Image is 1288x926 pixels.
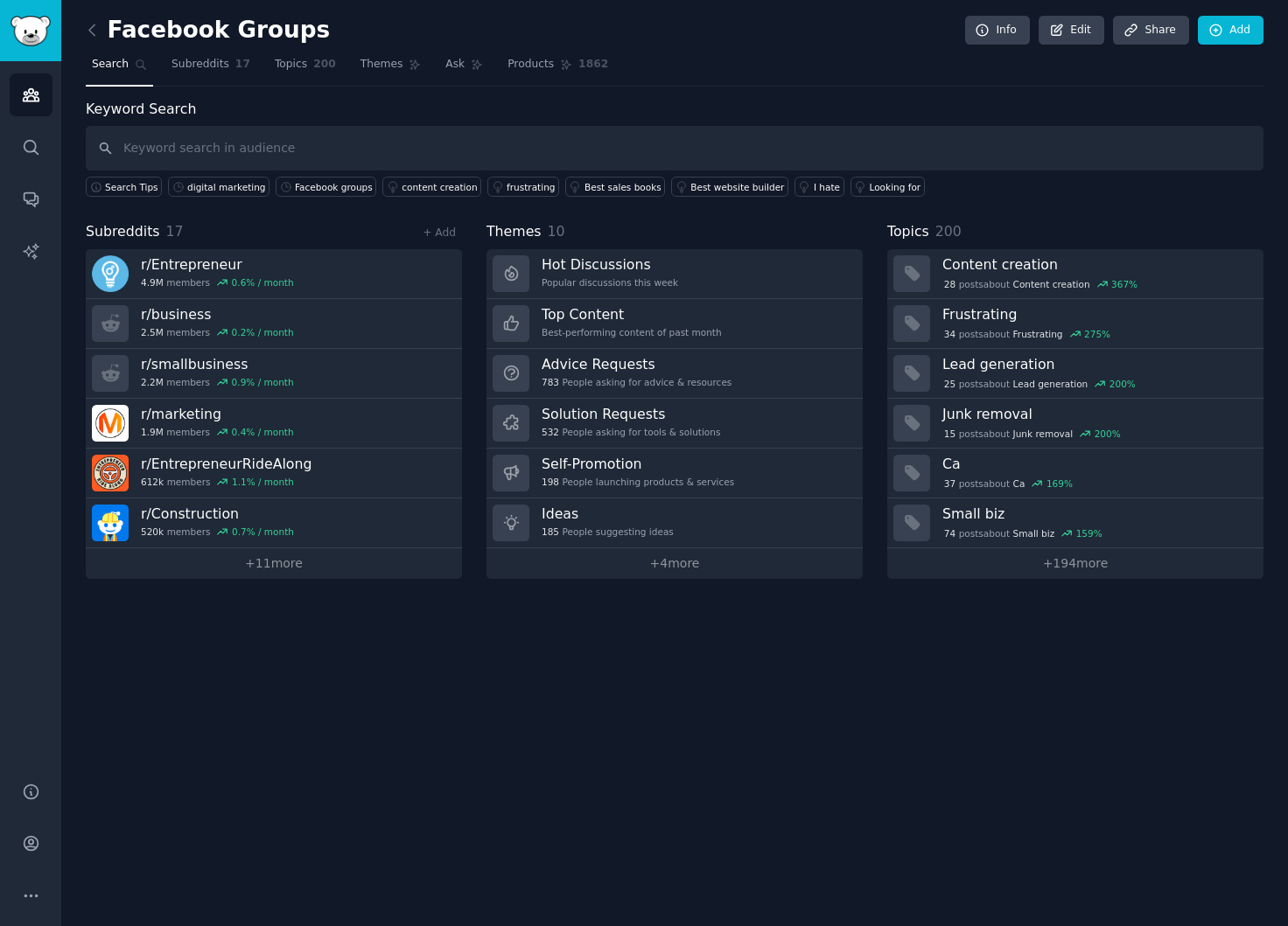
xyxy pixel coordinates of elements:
h3: Advice Requests [542,355,731,373]
div: Best website builder [690,181,784,193]
div: post s about [942,376,1137,392]
div: 1.1 % / month [232,476,294,488]
h3: r/ Entrepreneur [141,255,294,274]
img: GummySearch logo [10,16,51,46]
img: Entrepreneur [92,255,129,292]
label: Keyword Search [86,101,196,117]
a: Self-Promotion198People launching products & services [486,449,863,498]
a: frustrating [487,177,559,197]
a: Themes [354,51,428,87]
a: Hot DiscussionsPopular discussions this week [486,249,863,299]
span: Ca [1013,477,1025,490]
h3: r/ smallbusiness [141,355,294,373]
span: 4.9M [141,276,164,289]
div: members [141,276,294,289]
div: 0.4 % / month [232,426,294,438]
h3: r/ EntrepreneurRideAlong [141,455,311,473]
h3: Ca [942,455,1251,473]
div: Best sales books [584,181,661,193]
div: 275 % [1084,328,1110,340]
div: 367 % [1111,278,1137,290]
span: 10 [548,223,565,240]
span: Themes [486,221,542,243]
span: Search [92,57,129,73]
a: Content creation28postsaboutContent creation367% [887,249,1263,299]
div: 0.6 % / month [232,276,294,289]
a: Advice Requests783People asking for advice & resources [486,349,863,399]
span: 520k [141,526,164,538]
div: 200 % [1109,378,1136,390]
div: I hate [814,181,840,193]
span: 15 [944,428,955,440]
span: 25 [944,378,955,390]
div: 0.9 % / month [232,376,294,388]
a: Ask [439,51,489,87]
span: 2.5M [141,326,164,338]
div: post s about [942,326,1112,342]
a: Facebook groups [276,177,376,197]
h3: Junk removal [942,405,1251,423]
a: Ca37postsaboutCa169% [887,449,1263,498]
span: Topics [275,57,307,73]
h3: Small biz [942,505,1251,523]
div: 0.2 % / month [232,326,294,338]
input: Keyword search in audience [86,126,1263,171]
div: Facebook groups [295,181,373,193]
a: Edit [1039,16,1104,45]
span: 1862 [578,57,608,73]
span: 783 [542,376,559,388]
a: Topics200 [269,51,342,87]
a: +11more [86,548,462,579]
a: Ideas185People suggesting ideas [486,498,863,548]
a: Top ContentBest-performing content of past month [486,299,863,349]
span: 198 [542,476,559,488]
a: + Add [423,226,456,239]
span: Products [507,57,554,73]
div: digital marketing [187,181,265,193]
span: 34 [944,328,955,340]
div: Looking for [870,181,921,193]
span: Themes [360,57,403,73]
div: 0.7 % / month [232,526,294,538]
span: 612k [141,476,164,488]
div: People suggesting ideas [542,526,674,538]
a: Subreddits17 [165,51,256,87]
a: Small biz74postsaboutSmall biz159% [887,498,1263,548]
a: digital marketing [168,177,269,197]
span: 37 [944,477,955,490]
div: members [141,426,294,438]
a: r/Entrepreneur4.9Mmembers0.6% / month [86,249,462,299]
span: 17 [235,57,250,73]
a: Junk removal15postsaboutJunk removal200% [887,399,1263,449]
div: People asking for tools & solutions [542,426,720,438]
div: members [141,376,294,388]
span: 17 [166,223,184,240]
span: 200 [313,57,336,73]
div: post s about [942,476,1074,491]
span: 185 [542,526,559,538]
div: post s about [942,526,1103,541]
a: Products1862 [501,51,614,87]
div: 200 % [1095,428,1121,440]
h3: Solution Requests [542,405,720,423]
span: Topics [887,221,929,243]
span: Small biz [1013,527,1055,540]
a: Info [965,16,1030,45]
div: 169 % [1046,477,1073,490]
span: 1.9M [141,426,164,438]
span: Lead generation [1013,378,1088,390]
h3: Frustrating [942,305,1251,324]
h2: Facebook Groups [86,17,330,45]
a: Frustrating34postsaboutFrustrating275% [887,299,1263,349]
div: post s about [942,276,1139,292]
a: r/marketing1.9Mmembers0.4% / month [86,399,462,449]
span: Subreddits [86,221,160,243]
button: Search Tips [86,177,162,197]
h3: Content creation [942,255,1251,274]
a: Share [1113,16,1188,45]
a: I hate [794,177,844,197]
span: 532 [542,426,559,438]
div: People asking for advice & resources [542,376,731,388]
a: Looking for [850,177,925,197]
div: People launching products & services [542,476,734,488]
